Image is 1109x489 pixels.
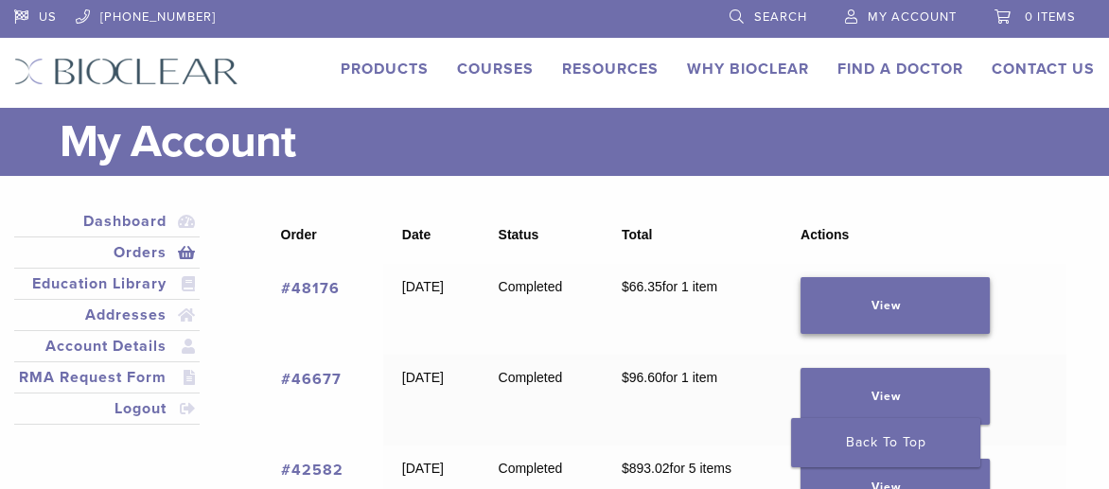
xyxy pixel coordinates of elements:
[18,272,196,295] a: Education Library
[280,227,316,242] span: Order
[791,418,980,467] a: Back To Top
[402,279,444,294] time: [DATE]
[801,368,990,425] a: View order 46677
[498,227,538,242] span: Status
[622,461,629,476] span: $
[18,241,196,264] a: Orders
[480,264,603,355] td: Completed
[18,397,196,420] a: Logout
[801,227,849,242] span: Actions
[622,227,652,242] span: Total
[402,461,444,476] time: [DATE]
[1025,9,1076,25] span: 0 items
[402,370,444,385] time: [DATE]
[60,108,1095,176] h1: My Account
[754,9,807,25] span: Search
[622,370,629,385] span: $
[837,60,963,79] a: Find A Doctor
[603,355,782,445] td: for 1 item
[801,277,990,334] a: View order 48176
[992,60,1095,79] a: Contact Us
[18,210,196,233] a: Dashboard
[18,335,196,358] a: Account Details
[868,9,957,25] span: My Account
[622,279,629,294] span: $
[622,370,662,385] span: 96.60
[622,461,670,476] span: 893.02
[280,370,341,389] a: View order number 46677
[457,60,534,79] a: Courses
[622,279,662,294] span: 66.35
[18,366,196,389] a: RMA Request Form
[480,355,603,445] td: Completed
[280,461,343,480] a: View order number 42582
[14,206,200,447] nav: Account pages
[603,264,782,355] td: for 1 item
[280,279,339,298] a: View order number 48176
[562,60,659,79] a: Resources
[18,304,196,326] a: Addresses
[14,58,238,85] img: Bioclear
[687,60,809,79] a: Why Bioclear
[402,227,431,242] span: Date
[341,60,429,79] a: Products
